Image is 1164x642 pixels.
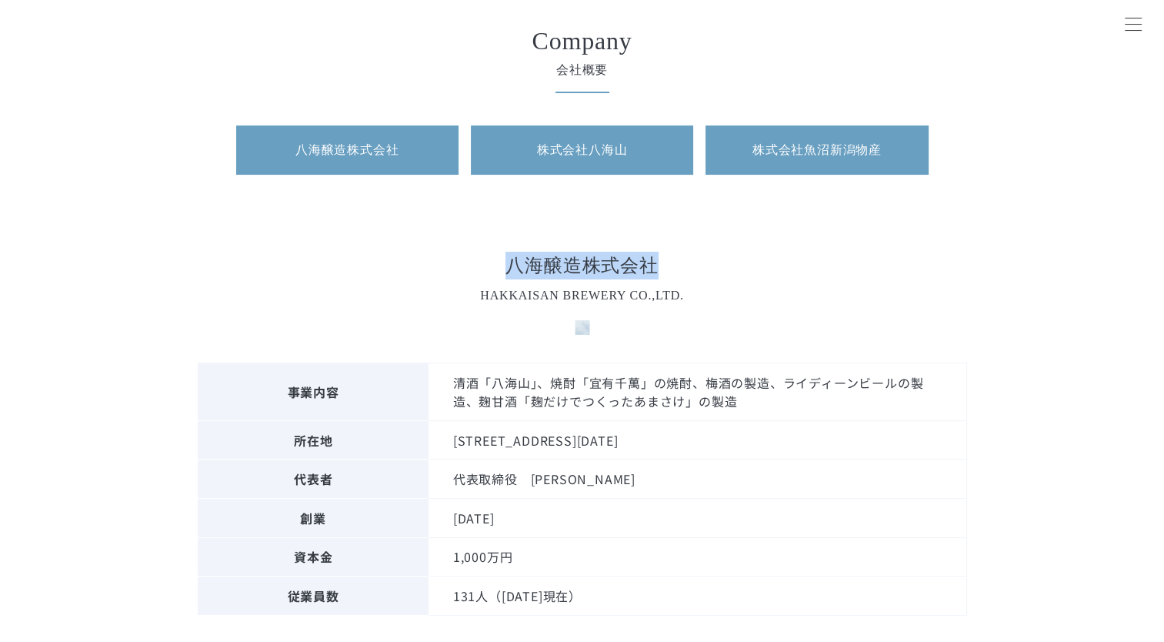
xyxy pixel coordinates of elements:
span: HAKKAISAN BREWERY CO.,LTD. [480,289,684,302]
th: 所在地 [198,420,429,460]
td: 代表取締役 [PERSON_NAME] [429,460,966,499]
td: [STREET_ADDRESS][DATE] [429,420,966,460]
a: 株式会社魚沼新潟物産 [705,125,928,175]
h3: 八海醸造株式会社 [198,252,967,335]
h2: Company [236,28,929,53]
th: 従業員数 [198,577,429,616]
a: 株式会社八海山 [471,125,693,175]
th: 創業 [198,498,429,537]
td: [DATE] [429,498,966,537]
th: 事業内容 [198,363,429,421]
span: 会社概要 [236,61,929,79]
th: 資本金 [198,537,429,577]
a: 八海醸造株式会社 [236,125,459,175]
td: 131人（[DATE]現在） [429,577,966,616]
td: 清酒「八海山」、焼酎「宜有千萬」の焼酎、梅酒の製造、ライディーンビールの製造、麹甘酒「麹だけでつくったあまさけ」の製造 [429,363,966,421]
td: 1,000万円 [429,537,966,577]
th: 代表者 [198,460,429,499]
